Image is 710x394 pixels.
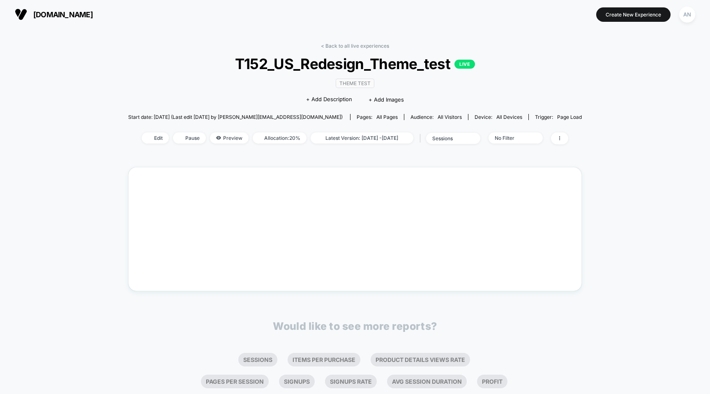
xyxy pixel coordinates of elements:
[279,375,315,388] li: Signups
[438,114,462,120] span: All Visitors
[173,132,206,144] span: Pause
[454,60,475,69] p: LIVE
[468,114,528,120] span: Device:
[496,114,522,120] span: all devices
[369,96,404,103] span: + Add Images
[376,114,398,120] span: all pages
[311,132,413,144] span: Latest Version: [DATE] - [DATE]
[679,7,695,23] div: AN
[142,132,169,144] span: Edit
[12,8,95,21] button: [DOMAIN_NAME]
[410,114,462,120] div: Audience:
[238,353,277,366] li: Sessions
[33,10,93,19] span: [DOMAIN_NAME]
[253,132,307,144] span: Allocation: 20%
[371,353,470,366] li: Product Details Views Rate
[495,135,528,141] div: No Filter
[477,375,507,388] li: Profit
[336,79,374,88] span: Theme Test
[596,7,671,22] button: Create New Experience
[288,353,360,366] li: Items Per Purchase
[273,320,437,332] p: Would like to see more reports?
[432,135,465,141] div: sessions
[417,132,426,144] span: |
[557,114,582,120] span: Page Load
[15,8,27,21] img: Visually logo
[210,132,249,144] span: Preview
[535,114,582,120] div: Trigger:
[306,95,352,104] span: + Add Description
[357,114,398,120] div: Pages:
[321,43,389,49] a: < Back to all live experiences
[201,375,269,388] li: Pages Per Session
[387,375,467,388] li: Avg Session Duration
[128,114,343,120] span: Start date: [DATE] (Last edit [DATE] by [PERSON_NAME][EMAIL_ADDRESS][DOMAIN_NAME])
[151,55,559,72] span: T152_US_Redesign_Theme_test
[677,6,698,23] button: AN
[325,375,377,388] li: Signups Rate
